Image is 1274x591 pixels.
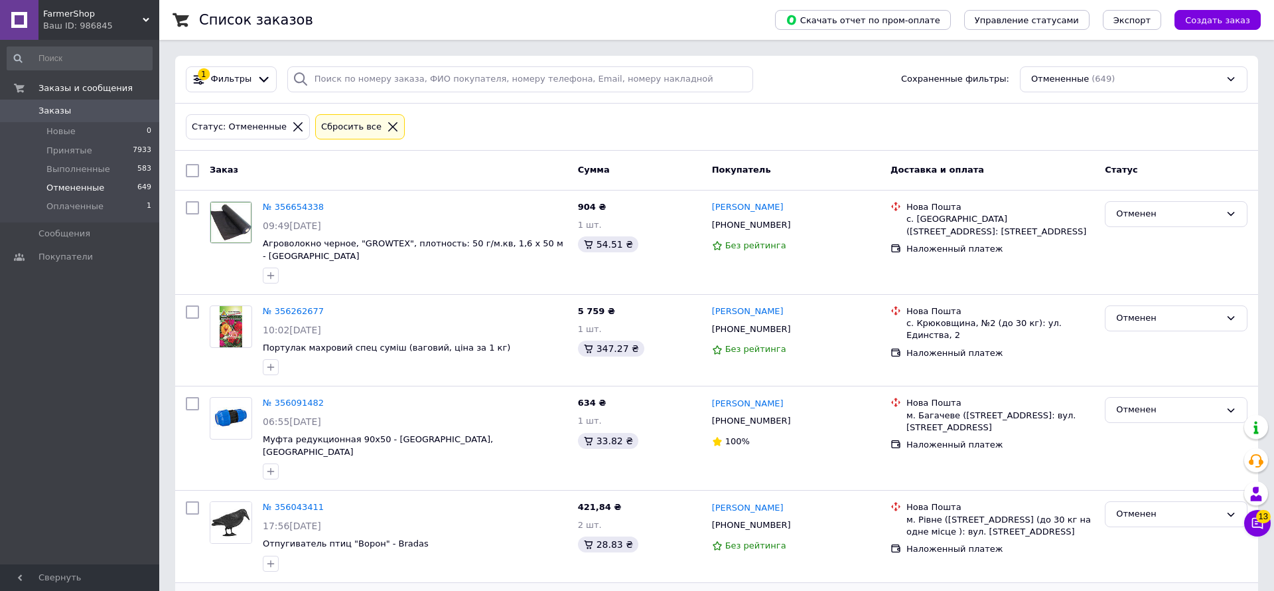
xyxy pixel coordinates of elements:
[1244,510,1271,537] button: Чат с покупателем13
[578,306,615,316] span: 5 759 ₴
[1031,73,1089,86] span: Отмененные
[725,436,750,446] span: 100%
[712,416,791,426] span: [PHONE_NUMBER]
[712,220,791,230] span: [PHONE_NUMBER]
[1116,311,1220,325] div: Отменен
[712,502,784,515] a: [PERSON_NAME]
[578,416,602,426] span: 1 шт.
[725,541,786,550] span: Без рейтинга
[578,165,610,175] span: Сумма
[189,120,289,134] div: Статус: Отмененные
[1256,510,1271,523] span: 13
[263,502,324,512] a: № 356043411
[578,220,602,230] span: 1 шт.
[263,521,321,531] span: 17:56[DATE]
[263,539,429,549] a: Отпугиватель птиц "Ворон" - Bradas
[775,10,951,30] button: Скачать отчет по пром-оплате
[1113,15,1151,25] span: Экспорт
[906,201,1094,213] div: Нова Пошта
[964,10,1090,30] button: Управление статусами
[725,344,786,354] span: Без рейтинга
[712,201,784,214] a: [PERSON_NAME]
[210,305,252,348] a: Фото товару
[210,201,252,244] a: Фото товару
[786,14,940,26] span: Скачать отчет по пром-оплате
[199,12,313,28] h1: Список заказов
[137,182,151,194] span: 649
[1174,10,1261,30] button: Создать заказ
[1185,15,1250,25] span: Создать заказ
[578,324,602,334] span: 1 шт.
[906,543,1094,555] div: Наложенный платеж
[263,398,324,408] a: № 356091482
[906,243,1094,255] div: Наложенный платеж
[263,238,563,261] a: Агроволокно черное, "GROWTEX", плотность: 50 г/м.кв, 1,6 х 50 м - [GEOGRAPHIC_DATA]
[38,82,133,94] span: Заказы и сообщения
[46,145,92,157] span: Принятые
[46,126,76,137] span: Новые
[578,433,638,449] div: 33.82 ₴
[147,126,151,137] span: 0
[198,68,210,80] div: 1
[578,537,638,552] div: 28.83 ₴
[712,324,791,334] span: [PHONE_NUMBER]
[211,73,252,86] span: Фильтры
[210,502,251,543] img: Фото товару
[46,182,104,194] span: Отмененные
[890,165,984,175] span: Доставка и оплата
[210,202,251,243] img: Фото товару
[578,202,606,212] span: 904 ₴
[712,398,784,410] a: [PERSON_NAME]
[287,66,753,92] input: Поиск по номеру заказа, ФИО покупателя, номеру телефона, Email, номеру накладной
[46,201,104,212] span: Оплаченные
[1092,74,1115,84] span: (649)
[578,236,638,252] div: 54.51 ₴
[975,15,1079,25] span: Управление статусами
[263,306,324,316] a: № 356262677
[7,46,153,70] input: Поиск
[906,317,1094,341] div: с. Крюковщина, №2 (до 30 кг): ул. Единства, 2
[1105,165,1138,175] span: Статус
[133,145,151,157] span: 7933
[578,398,606,408] span: 634 ₴
[906,397,1094,409] div: Нова Пошта
[263,325,321,335] span: 10:02[DATE]
[906,514,1094,538] div: м. Рівне ([STREET_ADDRESS] (до 30 кг на одне місце ): вул. [STREET_ADDRESS]
[1161,15,1261,25] a: Создать заказ
[906,410,1094,434] div: м. Багачеве ([STREET_ADDRESS]: вул. [STREET_ADDRESS]
[906,501,1094,513] div: Нова Пошта
[906,347,1094,359] div: Наложенный платеж
[901,73,1009,86] span: Сохраненные фильтры:
[147,201,151,212] span: 1
[263,434,493,457] a: Муфта редукционная 90х50 - [GEOGRAPHIC_DATA], [GEOGRAPHIC_DATA]
[210,397,252,440] a: Фото товару
[906,305,1094,317] div: Нова Пошта
[263,343,510,353] a: Портулак махровий спец суміш (ваговий, ціна за 1 кг)
[210,165,238,175] span: Заказ
[578,520,602,530] span: 2 шт.
[137,163,151,175] span: 583
[578,502,622,512] span: 421,84 ₴
[46,163,110,175] span: Выполненные
[725,240,786,250] span: Без рейтинга
[712,165,771,175] span: Покупатель
[38,105,71,117] span: Заказы
[1103,10,1161,30] button: Экспорт
[43,8,143,20] span: FarmerShop
[1116,403,1220,417] div: Отменен
[43,20,159,32] div: Ваш ID: 986845
[220,306,243,347] img: Фото товару
[210,407,251,430] img: Фото товару
[578,341,644,357] div: 347.27 ₴
[318,120,384,134] div: Сбросить все
[1116,507,1220,521] div: Отменен
[263,220,321,231] span: 09:49[DATE]
[38,251,93,263] span: Покупатели
[263,202,324,212] a: № 356654338
[210,501,252,544] a: Фото товару
[38,228,90,240] span: Сообщения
